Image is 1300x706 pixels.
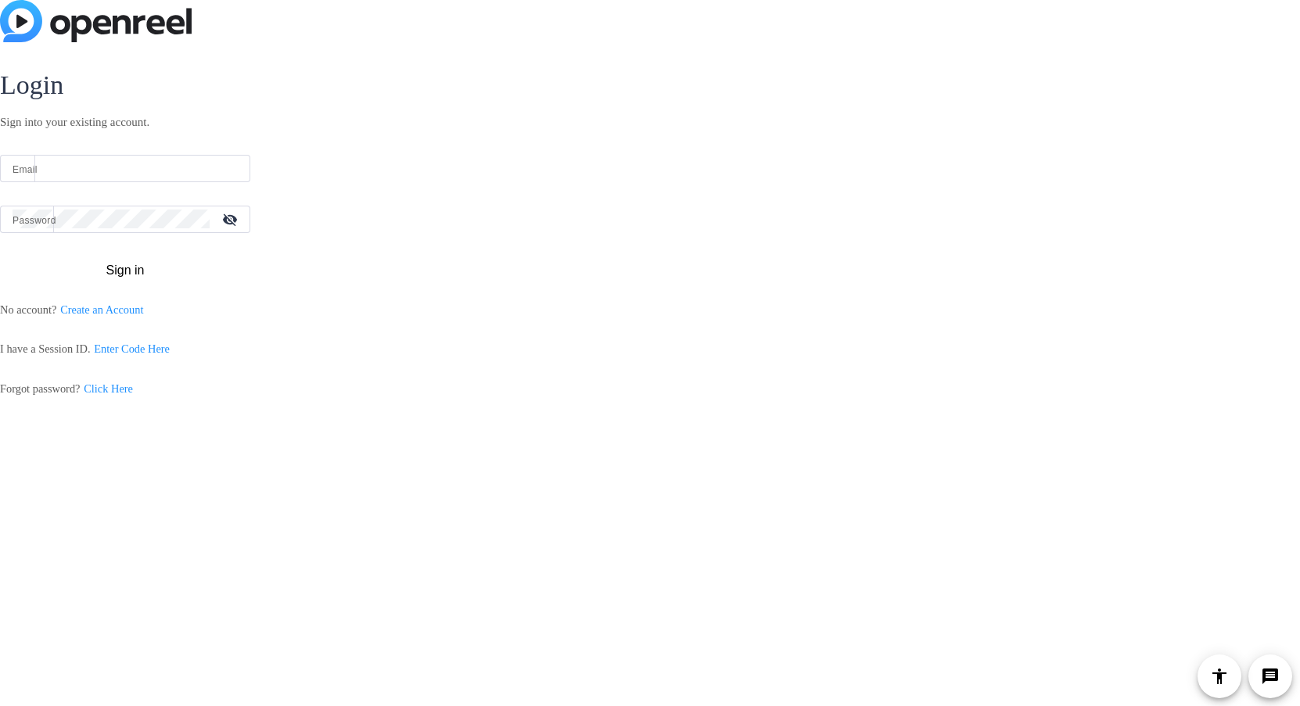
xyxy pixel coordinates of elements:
mat-icon: message [1261,667,1280,686]
mat-label: Email [13,164,38,175]
a: Create an Account [60,303,143,316]
mat-icon: visibility_off [213,208,250,231]
a: Enter Code Here [94,342,170,355]
mat-icon: accessibility [1210,667,1229,686]
input: Enter Email Address [13,159,238,177]
mat-label: Password [13,215,56,226]
a: Click Here [84,382,133,395]
span: Sign in [106,261,145,280]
